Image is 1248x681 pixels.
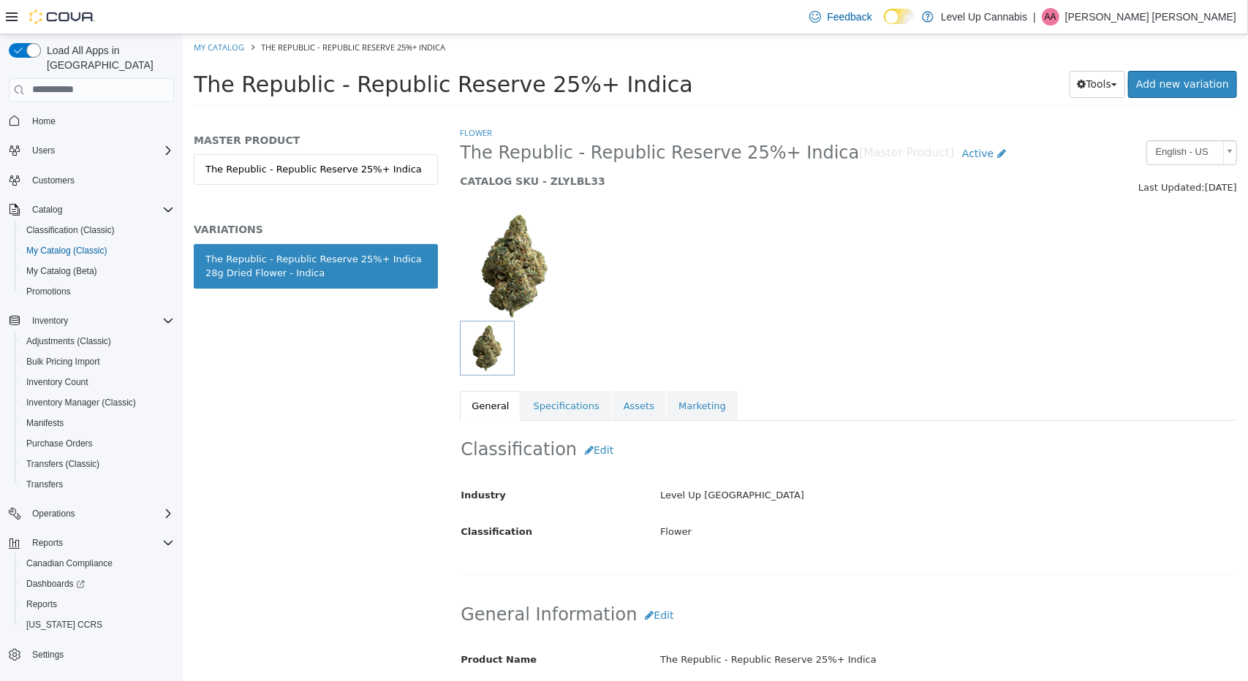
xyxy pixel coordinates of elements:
button: Canadian Compliance [15,553,180,574]
span: Washington CCRS [20,616,174,634]
div: The Republic - Republic Reserve 25%+ Indica [466,613,1064,639]
span: Purchase Orders [20,435,174,452]
button: My Catalog (Classic) [15,240,180,261]
button: Home [3,110,180,132]
span: Inventory Count [26,376,88,388]
button: Users [26,142,61,159]
a: Bulk Pricing Import [20,353,106,370]
button: Edit [454,568,499,595]
span: Feedback [827,9,871,24]
a: Settings [26,646,69,663]
a: Canadian Compliance [20,555,118,572]
button: Adjustments (Classic) [15,331,180,351]
a: Adjustments (Classic) [20,332,117,350]
span: Settings [32,649,64,661]
span: Last Updated: [956,148,1022,159]
span: Reports [26,534,174,552]
span: Dashboards [20,575,174,593]
button: Catalog [3,199,180,220]
span: Active [779,113,811,125]
button: Promotions [15,281,180,302]
span: Classification [278,492,349,503]
span: Users [26,142,174,159]
button: Classification (Classic) [15,220,180,240]
span: Catalog [32,204,62,216]
span: Reports [26,598,57,610]
span: Inventory Manager (Classic) [26,397,136,408]
span: My Catalog (Classic) [26,245,107,256]
a: My Catalog [11,7,61,18]
small: [Master Product] [676,113,771,125]
span: AA [1045,8,1056,26]
button: Reports [15,594,180,615]
button: Transfers (Classic) [15,454,180,474]
span: Adjustments (Classic) [26,335,111,347]
span: Inventory [26,312,174,330]
span: Home [32,115,56,127]
span: Inventory Count [20,373,174,391]
p: [PERSON_NAME] [PERSON_NAME] [1065,8,1236,26]
a: Specifications [339,357,428,387]
span: Classification (Classic) [26,224,115,236]
span: My Catalog (Beta) [26,265,97,277]
p: Level Up Cannabis [941,8,1027,26]
button: Inventory Manager (Classic) [15,392,180,413]
a: Dashboards [20,575,91,593]
span: Purchase Orders [26,438,93,449]
span: Inventory Manager (Classic) [20,394,174,411]
span: Home [26,112,174,130]
h5: MASTER PRODUCT [11,99,255,113]
a: Dashboards [15,574,180,594]
input: Dark Mode [884,9,915,24]
button: Purchase Orders [15,433,180,454]
span: [US_STATE] CCRS [26,619,102,631]
button: Inventory Count [15,372,180,392]
button: Bulk Pricing Import [15,351,180,372]
div: Andrew Alain [1042,8,1059,26]
span: Transfers [26,479,63,490]
span: My Catalog (Classic) [20,242,174,259]
a: Add new variation [945,37,1054,64]
span: The Republic - Republic Reserve 25%+ Indica [78,7,262,18]
button: Inventory [3,311,180,331]
a: My Catalog (Classic) [20,242,113,259]
h2: General Information [278,568,1054,595]
div: Level Up [GEOGRAPHIC_DATA] [466,449,1064,474]
a: Transfers [20,476,69,493]
img: Cova [29,9,95,24]
span: The Republic - Republic Reserve 25%+ Indica [11,37,510,63]
button: Reports [26,534,69,552]
a: General [277,357,338,387]
a: Flower [277,93,309,104]
img: 150 [277,177,387,286]
a: Reports [20,596,63,613]
button: Inventory [26,312,74,330]
button: Transfers [15,474,180,495]
div: Flower [466,485,1064,511]
a: [US_STATE] CCRS [20,616,108,634]
span: English - US [964,107,1035,129]
span: Industry [278,455,323,466]
a: Marketing [484,357,555,387]
a: My Catalog (Beta) [20,262,103,280]
span: Manifests [26,417,64,429]
span: Bulk Pricing Import [20,353,174,370]
span: Adjustments (Classic) [20,332,174,350]
span: Canadian Compliance [20,555,174,572]
a: Inventory Manager (Classic) [20,394,142,411]
span: Customers [26,171,174,189]
a: Transfers (Classic) [20,455,105,473]
span: Canadian Compliance [26,558,113,569]
a: Feedback [803,2,877,31]
span: Catalog [26,201,174,218]
div: The Republic - Republic Reserve 25%+ Indica 28g Dried Flower - Indica [23,218,243,246]
span: Transfers (Classic) [20,455,174,473]
span: Promotions [26,286,71,297]
span: Classification (Classic) [20,221,174,239]
button: My Catalog (Beta) [15,261,180,281]
button: Customers [3,170,180,191]
a: Home [26,113,61,130]
button: Manifests [15,413,180,433]
span: Product Name [278,620,354,631]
